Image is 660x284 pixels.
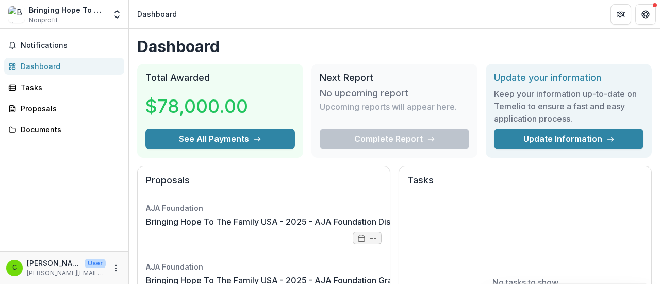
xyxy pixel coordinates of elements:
[8,6,25,23] img: Bringing Hope To The Family USA
[110,262,122,274] button: More
[137,9,177,20] div: Dashboard
[21,124,116,135] div: Documents
[494,129,643,149] a: Update Information
[21,103,116,114] div: Proposals
[137,37,652,56] h1: Dashboard
[21,82,116,93] div: Tasks
[4,100,124,117] a: Proposals
[145,129,295,149] button: See All Payments
[29,5,106,15] div: Bringing Hope To The Family USA
[494,88,643,125] h3: Keep your information up-to-date on Temelio to ensure a fast and easy application process.
[4,37,124,54] button: Notifications
[146,175,382,194] h2: Proposals
[21,41,120,50] span: Notifications
[12,264,17,271] div: christine@bringinghopeusa.org
[494,72,643,83] h2: Update your information
[320,72,469,83] h2: Next Report
[27,258,80,269] p: [PERSON_NAME][EMAIL_ADDRESS][DOMAIN_NAME]
[635,4,656,25] button: Get Help
[21,61,116,72] div: Dashboard
[145,92,248,120] h3: $78,000.00
[4,58,124,75] a: Dashboard
[110,4,124,25] button: Open entity switcher
[4,121,124,138] a: Documents
[320,101,457,113] p: Upcoming reports will appear here.
[146,215,488,228] a: Bringing Hope To The Family USA - 2025 - AJA Foundation Discretionary Payment Form
[145,72,295,83] h2: Total Awarded
[133,7,181,22] nav: breadcrumb
[4,79,124,96] a: Tasks
[27,269,106,278] p: [PERSON_NAME][EMAIL_ADDRESS][DOMAIN_NAME]
[407,175,643,194] h2: Tasks
[29,15,58,25] span: Nonprofit
[610,4,631,25] button: Partners
[85,259,106,268] p: User
[320,88,408,99] h3: No upcoming report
